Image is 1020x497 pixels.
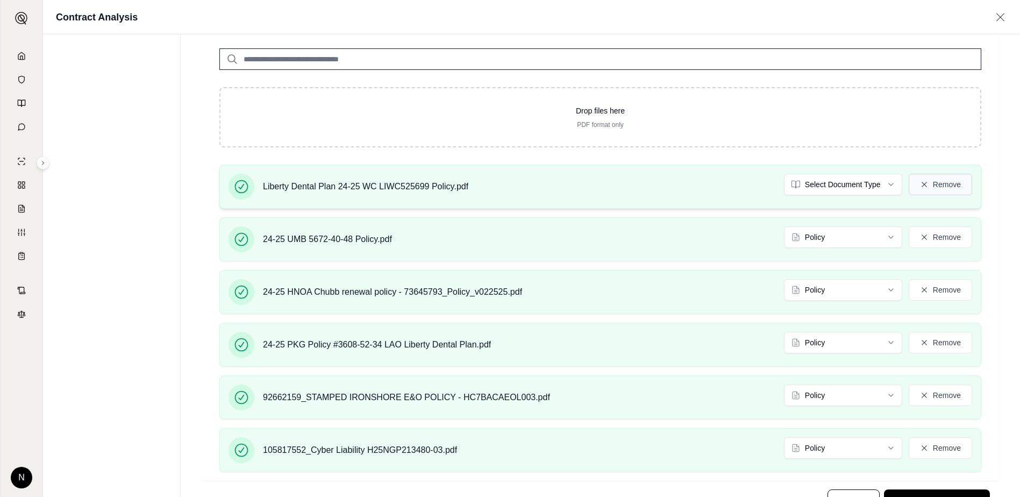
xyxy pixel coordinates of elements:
[263,233,392,246] span: 24-25 UMB 5672-40-48 Policy.pdf
[263,180,468,193] span: Liberty Dental Plan 24-25 WC LIWC525699 Policy.pdf
[7,93,36,114] a: Prompt Library
[909,174,972,195] button: Remove
[909,332,972,353] button: Remove
[7,280,36,301] a: Contract Analysis
[15,12,28,25] img: Expand sidebar
[263,286,522,299] span: 24-25 HNOA Chubb renewal policy - 73645793_Policy_v022525.pdf
[263,338,491,351] span: 24-25 PKG Policy #3608-52-34 LAO Liberty Dental Plan.pdf
[7,69,36,90] a: Documents Vault
[263,391,550,404] span: 92662159_STAMPED IRONSHORE E&O POLICY - HC7BACAEOL003.pdf
[263,444,457,457] span: 105817552_Cyber Liability H25NGP213480-03.pdf
[37,157,49,169] button: Expand sidebar
[7,198,36,219] a: Claim Coverage
[909,279,972,301] button: Remove
[238,120,963,129] p: PDF format only
[909,226,972,248] button: Remove
[7,222,36,243] a: Custom Report
[7,116,36,138] a: Chat
[11,467,32,488] div: N
[909,385,972,406] button: Remove
[909,437,972,459] button: Remove
[7,45,36,67] a: Home
[7,245,36,267] a: Coverage Table
[238,105,963,116] p: Drop files here
[7,174,36,196] a: Policy Comparisons
[56,10,138,25] h1: Contract Analysis
[11,8,32,29] button: Expand sidebar
[7,151,36,172] a: Single Policy
[7,303,36,325] a: Legal Search Engine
